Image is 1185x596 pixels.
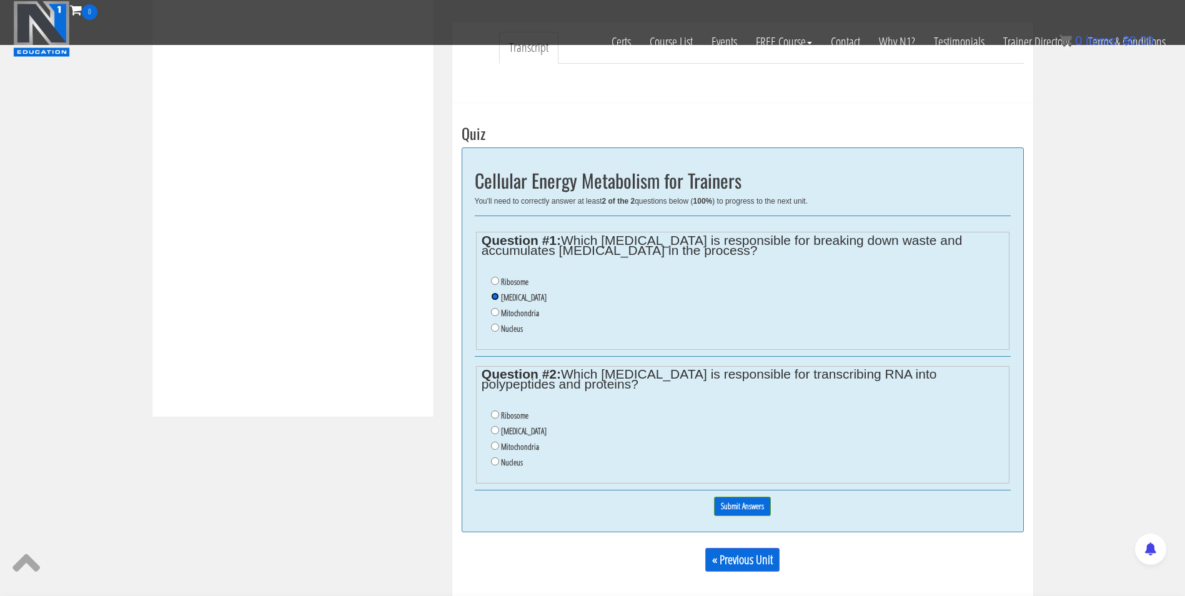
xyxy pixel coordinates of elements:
label: Mitochondria [501,308,539,318]
strong: Question #2: [482,367,561,381]
b: 2 of the 2 [602,197,635,206]
img: icon11.png [1059,34,1072,47]
a: Trainer Directory [994,20,1079,64]
label: Ribosome [501,410,528,420]
span: 0 [1075,34,1082,47]
a: Testimonials [925,20,994,64]
label: Nucleus [501,324,523,334]
label: [MEDICAL_DATA] [501,292,547,302]
label: Mitochondria [501,442,539,452]
a: Certs [602,20,640,64]
span: items: [1086,34,1119,47]
span: 0 [82,4,97,20]
strong: Question #1: [482,233,561,247]
h3: Quiz [462,125,1024,141]
a: Events [702,20,746,64]
legend: Which [MEDICAL_DATA] is responsible for breaking down waste and accumulates [MEDICAL_DATA] in the... [482,236,1003,256]
a: 0 [70,1,97,18]
legend: Which [MEDICAL_DATA] is responsible for transcribing RNA into polypeptides and proteins? [482,369,1003,389]
a: FREE Course [746,20,821,64]
bdi: 0.00 [1123,34,1154,47]
div: You'll need to correctly answer at least questions below ( ) to progress to the next unit. [475,197,1011,206]
a: 0 items: $0.00 [1059,34,1154,47]
a: « Previous Unit [705,548,780,572]
a: Course List [640,20,702,64]
a: Terms & Conditions [1079,20,1175,64]
img: n1-education [13,1,70,57]
label: [MEDICAL_DATA] [501,426,547,436]
label: Nucleus [501,457,523,467]
input: Submit Answers [714,497,771,516]
h2: Cellular Energy Metabolism for Trainers [475,170,1011,191]
a: Contact [821,20,870,64]
a: Why N1? [870,20,925,64]
b: 100% [693,197,713,206]
span: $ [1123,34,1129,47]
label: Ribosome [501,277,528,287]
